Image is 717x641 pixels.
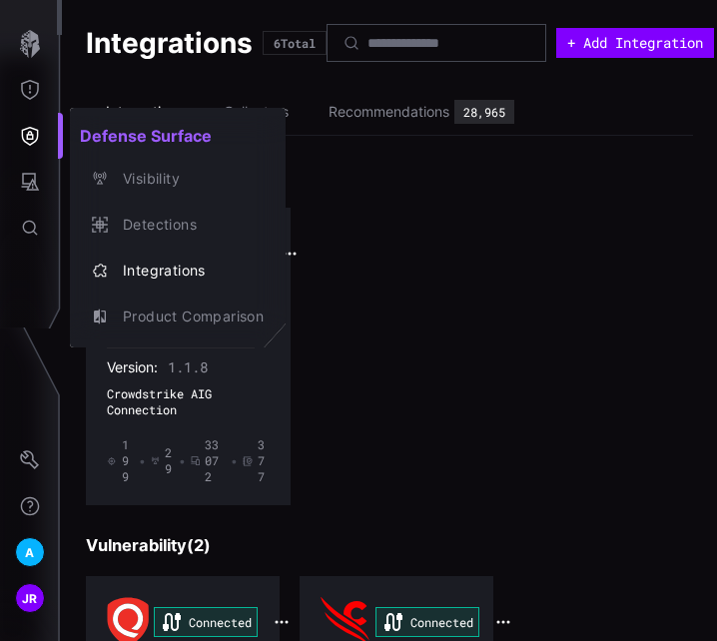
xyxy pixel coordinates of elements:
h2: Defense Surface [70,116,286,156]
div: Visibility [113,167,264,192]
button: Integrations [70,248,286,294]
button: Detections [70,202,286,248]
div: Detections [113,213,264,238]
button: Visibility [70,156,286,202]
button: Product Comparison [70,294,286,339]
div: Product Comparison [113,305,264,329]
div: Integrations [113,259,264,284]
